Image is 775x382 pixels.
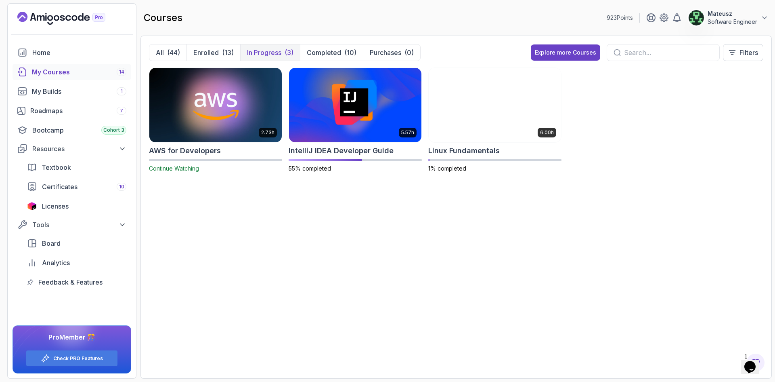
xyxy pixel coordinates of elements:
span: 1 [121,88,123,95]
span: Feedback & Features [38,277,103,287]
a: analytics [22,255,131,271]
button: All(44) [149,44,186,61]
a: IntelliJ IDEA Developer Guide card5.57hIntelliJ IDEA Developer Guide55% completed [289,68,422,173]
p: 6.00h [540,129,554,136]
div: My Builds [32,87,126,96]
span: Textbook [42,163,71,172]
a: feedback [22,274,131,290]
button: In Progress(3) [240,44,300,61]
img: Linux Fundamentals card [429,68,561,142]
p: Enrolled [193,48,219,57]
button: Completed(10) [300,44,363,61]
p: Purchases [370,48,401,57]
iframe: chat widget [741,350,767,374]
p: Software Engineer [708,18,757,26]
span: 1% completed [428,165,466,172]
span: 55% completed [289,165,331,172]
div: My Courses [32,67,126,77]
h2: Linux Fundamentals [428,145,500,156]
p: Mateusz [708,10,757,18]
div: Tools [32,220,126,230]
span: 14 [119,69,124,75]
div: Bootcamp [32,125,126,135]
span: 10 [119,184,124,190]
p: Completed [307,48,341,57]
img: user profile image [689,10,704,25]
button: user profile imageMateuszSoftware Engineer [688,10,769,26]
h2: AWS for Developers [149,145,221,156]
div: Explore more Courses [535,49,596,57]
a: textbook [22,159,131,175]
button: Filters [723,44,763,61]
button: Tools [13,217,131,232]
h2: IntelliJ IDEA Developer Guide [289,145,394,156]
p: Filters [739,48,758,57]
span: 7 [120,108,123,114]
p: 2.73h [261,129,274,136]
a: Check PRO Features [53,355,103,362]
div: (3) [285,48,293,57]
a: certificates [22,179,131,195]
img: AWS for Developers card [149,68,282,142]
span: Cohort 3 [103,127,124,133]
div: (13) [222,48,234,57]
a: board [22,235,131,251]
a: Landing page [17,12,124,25]
span: Continue Watching [149,165,199,172]
span: Analytics [42,258,70,268]
button: Check PRO Features [26,350,118,367]
a: courses [13,64,131,80]
p: All [156,48,164,57]
input: Search... [624,48,713,57]
div: Resources [32,144,126,154]
span: Board [42,238,61,248]
button: Purchases(0) [363,44,420,61]
p: 5.57h [401,129,414,136]
button: Enrolled(13) [186,44,240,61]
a: bootcamp [13,122,131,138]
a: AWS for Developers card2.73hAWS for DevelopersContinue Watching [149,68,282,173]
img: IntelliJ IDEA Developer Guide card [289,68,421,142]
p: 923 Points [607,14,633,22]
span: Licenses [42,201,69,211]
h2: courses [144,11,182,24]
button: Explore more Courses [531,44,600,61]
div: (44) [167,48,180,57]
a: builds [13,83,131,99]
div: Home [32,48,126,57]
img: jetbrains icon [27,202,37,210]
div: (0) [404,48,414,57]
a: licenses [22,198,131,214]
a: home [13,44,131,61]
div: (10) [344,48,356,57]
span: Certificates [42,182,77,192]
a: roadmaps [13,103,131,119]
div: Roadmaps [30,106,126,116]
button: Resources [13,141,131,156]
a: Linux Fundamentals card6.00hLinux Fundamentals1% completed [428,68,561,173]
p: In Progress [247,48,281,57]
